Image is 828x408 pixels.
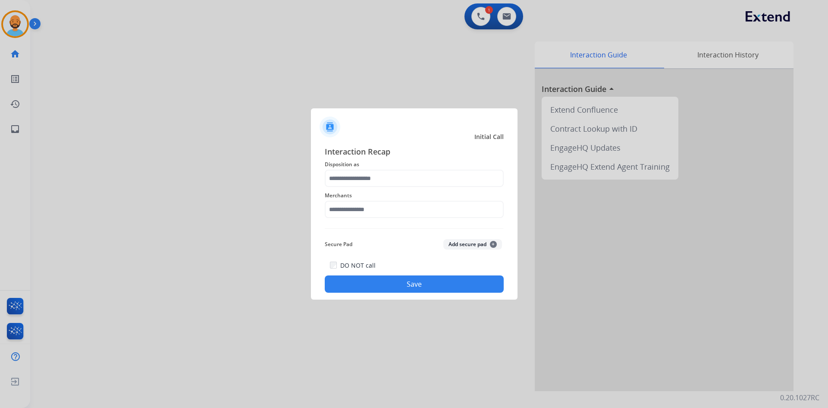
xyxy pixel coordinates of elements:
span: Disposition as [325,159,504,170]
button: Save [325,275,504,293]
img: contact-recap-line.svg [325,228,504,229]
button: Add secure pad+ [443,239,502,250]
span: + [490,241,497,248]
span: Interaction Recap [325,145,504,159]
p: 0.20.1027RC [780,392,819,403]
span: Merchants [325,190,504,201]
label: DO NOT call [340,261,376,270]
span: Initial Call [474,133,504,141]
span: Secure Pad [325,239,352,250]
img: contactIcon [320,117,340,137]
